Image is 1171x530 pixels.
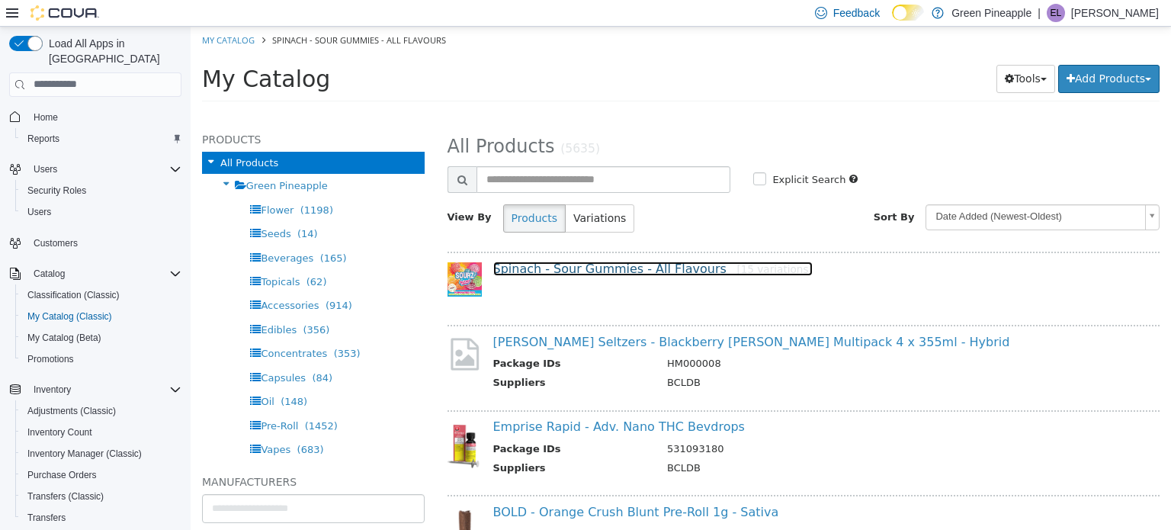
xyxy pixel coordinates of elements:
span: Seeds [70,201,100,213]
span: Load All Apps in [GEOGRAPHIC_DATA] [43,36,181,66]
span: Sort By [683,185,724,196]
a: Transfers [21,509,72,527]
span: Catalog [34,268,65,280]
a: BOLD - Orange Crush Blunt Pre-Roll 1g - Sativa [303,478,589,493]
td: BCLDB [465,434,954,453]
span: My Catalog [11,39,140,66]
span: Capsules [70,345,115,357]
span: Transfers (Classic) [27,490,104,503]
button: Classification (Classic) [15,284,188,306]
span: Classification (Classic) [21,286,181,304]
span: (62) [116,249,136,261]
a: My Catalog (Beta) [21,329,107,347]
span: All Products [257,109,364,130]
span: Inventory [34,384,71,396]
span: Inventory Manager (Classic) [21,445,181,463]
a: My Catalog [11,8,64,19]
span: (914) [135,273,162,284]
button: Home [3,106,188,128]
a: Security Roles [21,181,92,200]
span: (148) [90,369,117,381]
span: Purchase Orders [27,469,97,481]
span: Inventory [27,381,181,399]
a: Adjustments (Classic) [21,402,122,420]
button: Promotions [15,349,188,370]
a: Inventory Manager (Classic) [21,445,148,463]
span: Date Added (Newest-Oldest) [736,178,948,202]
button: Inventory Manager (Classic) [15,443,188,464]
button: My Catalog (Beta) [15,327,188,349]
a: Reports [21,130,66,148]
span: Concentrates [70,321,136,332]
span: Users [21,203,181,221]
span: EL [1051,4,1062,22]
th: Package IDs [303,500,466,519]
span: View By [257,185,301,196]
button: Inventory [27,381,77,399]
button: Catalog [27,265,71,283]
span: Vapes [70,417,100,429]
span: Reports [27,133,59,145]
a: Emprise Rapid - Adv. Nano THC Bevdrops [303,393,554,407]
span: Adjustments (Classic) [27,405,116,417]
span: Users [27,206,51,218]
span: Accessories [70,273,128,284]
span: Green Pineapple [56,153,137,165]
th: Suppliers [303,349,466,368]
span: Transfers [27,512,66,524]
a: Inventory Count [21,423,98,442]
span: Customers [27,233,181,252]
a: Classification (Classic) [21,286,126,304]
a: Promotions [21,350,80,368]
small: (5635) [370,115,409,129]
span: (84) [121,345,142,357]
span: Transfers (Classic) [21,487,181,506]
button: Reports [15,128,188,149]
img: 150 [257,394,291,445]
button: Inventory Count [15,422,188,443]
span: (1198) [110,178,143,189]
td: 531093180 [465,415,954,434]
span: Home [34,111,58,124]
th: Package IDs [303,415,466,434]
span: (14) [107,201,127,213]
span: (353) [143,321,170,332]
span: Promotions [21,350,181,368]
span: Oil [70,369,83,381]
img: 150 [257,236,291,270]
span: Inventory Manager (Classic) [27,448,142,460]
small: [15 variations] [546,236,621,249]
span: Adjustments (Classic) [21,402,181,420]
td: BCLDB [465,349,954,368]
button: Add Products [868,38,969,66]
a: Users [21,203,57,221]
button: Transfers (Classic) [15,486,188,507]
div: Eden Lafrentz [1047,4,1065,22]
button: Adjustments (Classic) [15,400,188,422]
button: Customers [3,232,188,254]
a: Purchase Orders [21,466,103,484]
p: [PERSON_NAME] [1071,4,1159,22]
button: Transfers [15,507,188,528]
span: Transfers [21,509,181,527]
h5: Manufacturers [11,446,234,464]
label: Explicit Search [578,146,655,161]
span: Users [27,160,181,178]
button: Tools [806,38,865,66]
span: Purchase Orders [21,466,181,484]
span: All Products [30,130,88,142]
span: (165) [130,226,156,237]
input: Dark Mode [892,5,924,21]
span: (356) [112,297,139,309]
th: Package IDs [303,329,466,349]
span: Classification (Classic) [27,289,120,301]
a: Home [27,108,64,127]
span: My Catalog (Classic) [21,307,181,326]
button: Users [15,201,188,223]
button: Variations [374,178,444,206]
span: Security Roles [27,185,86,197]
img: Cova [30,5,99,21]
span: (1452) [114,393,147,405]
span: Security Roles [21,181,181,200]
